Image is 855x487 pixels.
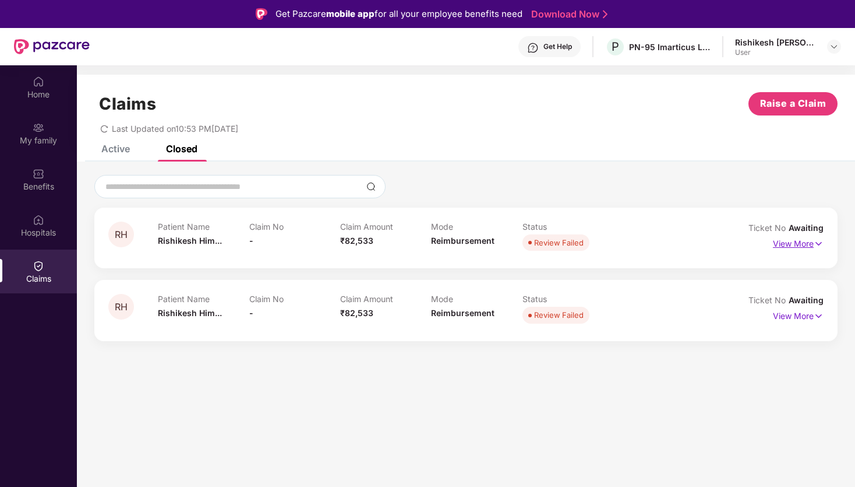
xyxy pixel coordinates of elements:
[431,308,494,318] span: Reimbursement
[773,307,824,323] p: View More
[748,223,789,233] span: Ticket No
[33,214,44,226] img: svg+xml;base64,PHN2ZyBpZD0iSG9zcGl0YWxzIiB4bWxucz0iaHR0cDovL3d3dy53My5vcmcvMjAwMC9zdmciIHdpZHRoPS...
[14,39,90,54] img: New Pazcare Logo
[249,308,253,318] span: -
[33,168,44,180] img: svg+xml;base64,PHN2ZyBpZD0iQmVuZWZpdHMiIHhtbG5zPSJodHRwOi8vd3d3LnczLm9yZy8yMDAwL3N2ZyIgd2lkdGg9Ij...
[789,295,824,305] span: Awaiting
[814,237,824,250] img: svg+xml;base64,PHN2ZyB4bWxucz0iaHR0cDovL3d3dy53My5vcmcvMjAwMC9zdmciIHdpZHRoPSIxNyIgaGVpZ2h0PSIxNy...
[431,294,522,304] p: Mode
[612,40,619,54] span: P
[340,222,431,232] p: Claim Amount
[33,122,44,134] img: svg+xml;base64,PHN2ZyB3aWR0aD0iMjAiIGhlaWdodD0iMjAiIHZpZXdCb3g9IjAgMCAyMCAyMCIgZmlsbD0ibm9uZSIgeG...
[158,222,249,232] p: Patient Name
[522,294,613,304] p: Status
[534,237,584,248] div: Review Failed
[249,294,340,304] p: Claim No
[735,48,817,57] div: User
[789,223,824,233] span: Awaiting
[112,124,238,134] span: Last Updated on 10:53 PM[DATE]
[99,94,156,114] h1: Claims
[249,222,340,232] p: Claim No
[340,308,373,318] span: ₹82,533
[748,92,838,115] button: Raise a Claim
[431,236,494,246] span: Reimbursement
[249,236,253,246] span: -
[431,222,522,232] p: Mode
[534,309,584,321] div: Review Failed
[275,7,522,21] div: Get Pazcare for all your employee benefits need
[101,143,130,155] div: Active
[829,42,839,51] img: svg+xml;base64,PHN2ZyBpZD0iRHJvcGRvd24tMzJ4MzIiIHhtbG5zPSJodHRwOi8vd3d3LnczLm9yZy8yMDAwL3N2ZyIgd2...
[115,302,128,312] span: RH
[158,308,222,318] span: Rishikesh Him...
[366,182,376,191] img: svg+xml;base64,PHN2ZyBpZD0iU2VhcmNoLTMyeDMyIiB4bWxucz0iaHR0cDovL3d3dy53My5vcmcvMjAwMC9zdmciIHdpZH...
[326,8,374,19] strong: mobile app
[531,8,604,20] a: Download Now
[158,236,222,246] span: Rishikesh Him...
[522,222,613,232] p: Status
[748,295,789,305] span: Ticket No
[814,310,824,323] img: svg+xml;base64,PHN2ZyB4bWxucz0iaHR0cDovL3d3dy53My5vcmcvMjAwMC9zdmciIHdpZHRoPSIxNyIgaGVpZ2h0PSIxNy...
[340,294,431,304] p: Claim Amount
[100,124,108,134] span: redo
[735,37,817,48] div: Rishikesh [PERSON_NAME]
[158,294,249,304] p: Patient Name
[629,41,711,52] div: PN-95 Imarticus Learning Private Limited
[33,260,44,272] img: svg+xml;base64,PHN2ZyBpZD0iQ2xhaW0iIHhtbG5zPSJodHRwOi8vd3d3LnczLm9yZy8yMDAwL3N2ZyIgd2lkdGg9IjIwIi...
[115,230,128,240] span: RH
[543,42,572,51] div: Get Help
[256,8,267,20] img: Logo
[527,42,539,54] img: svg+xml;base64,PHN2ZyBpZD0iSGVscC0zMngzMiIgeG1sbnM9Imh0dHA6Ly93d3cudzMub3JnLzIwMDAvc3ZnIiB3aWR0aD...
[773,234,824,250] p: View More
[166,143,197,155] div: Closed
[33,76,44,87] img: svg+xml;base64,PHN2ZyBpZD0iSG9tZSIgeG1sbnM9Imh0dHA6Ly93d3cudzMub3JnLzIwMDAvc3ZnIiB3aWR0aD0iMjAiIG...
[760,96,826,111] span: Raise a Claim
[340,236,373,246] span: ₹82,533
[603,8,607,20] img: Stroke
